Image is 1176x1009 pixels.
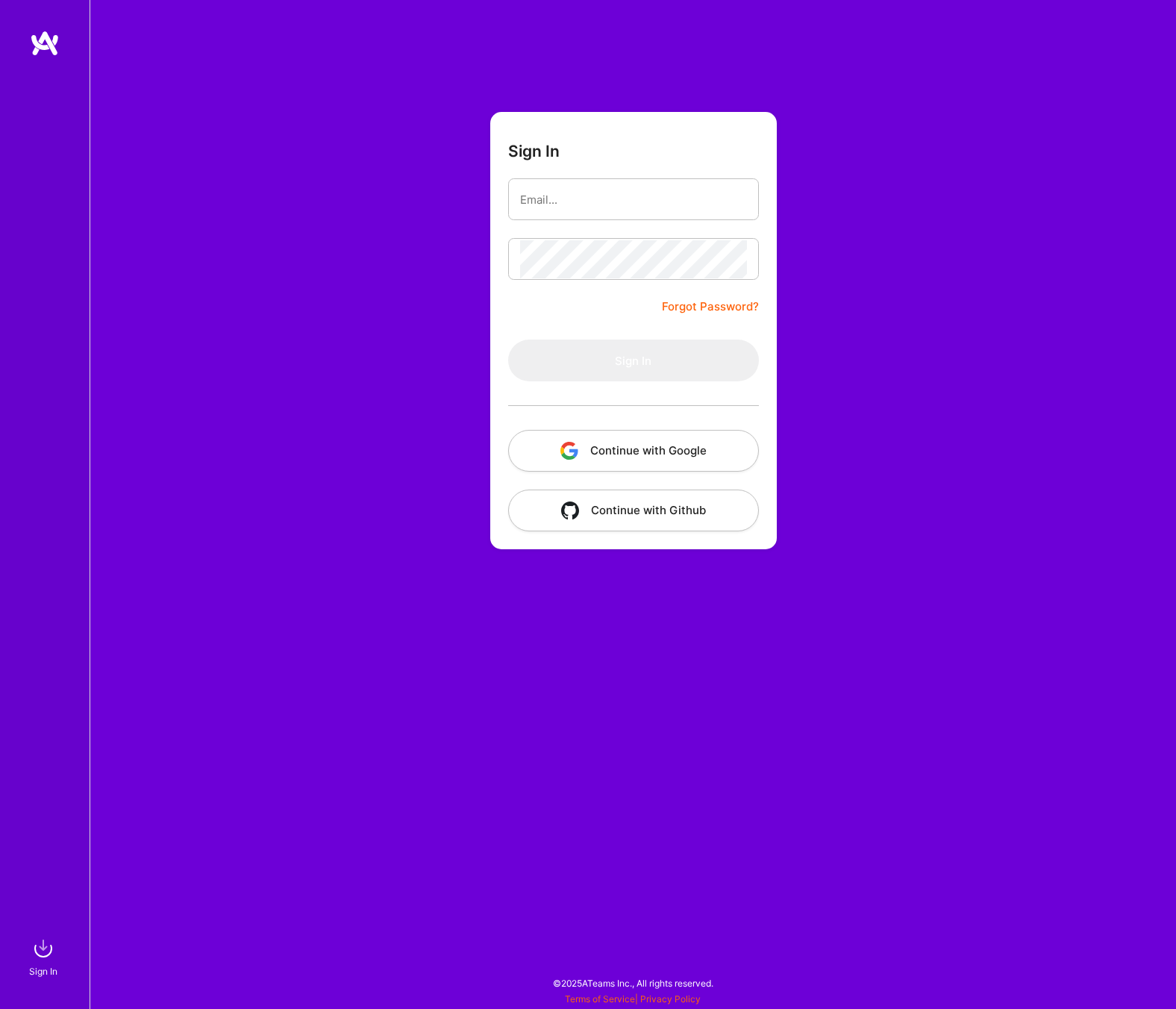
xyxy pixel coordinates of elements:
[640,993,701,1005] a: Privacy Policy
[31,934,58,979] a: sign inSign In
[508,340,759,381] button: Sign In
[508,490,759,531] button: Continue with Github
[565,993,635,1005] a: Terms of Service
[560,442,578,460] img: icon
[520,181,747,219] input: Email...
[29,963,57,979] div: Sign In
[28,934,58,963] img: sign in
[565,993,701,1005] span: |
[508,142,560,160] h3: Sign In
[561,502,579,519] img: icon
[508,430,759,472] button: Continue with Google
[662,298,759,316] a: Forgot Password?
[30,30,60,57] img: logo
[90,964,1176,1002] div: © 2025 ATeams Inc., All rights reserved.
